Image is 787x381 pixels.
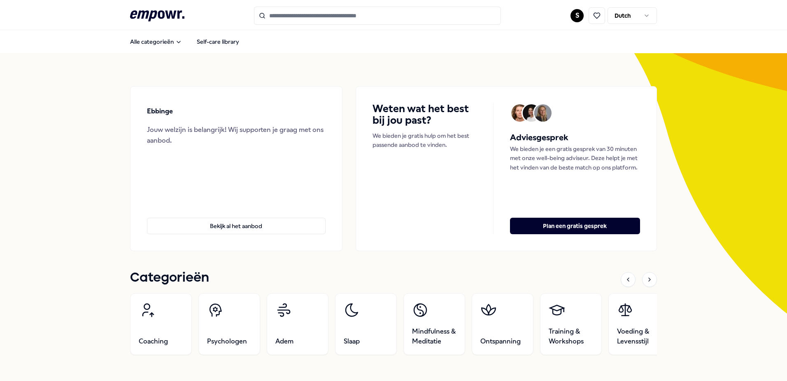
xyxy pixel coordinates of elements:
a: Mindfulness & Meditatie [403,293,465,355]
a: Voeding & Levensstijl [608,293,670,355]
div: Jouw welzijn is belangrijk! Wij supporten je graag met ons aanbod. [147,125,326,146]
a: Adem [267,293,328,355]
p: Ebbinge [147,106,173,117]
h4: Weten wat het best bij jou past? [373,103,477,126]
a: Training & Workshops [540,293,602,355]
a: Ontspanning [472,293,533,355]
img: Avatar [511,104,529,122]
p: We bieden je gratis hulp om het best passende aanbod te vinden. [373,131,477,150]
span: Ontspanning [480,336,521,346]
a: Coaching [130,293,192,355]
h1: Categorieën [130,268,209,288]
a: Psychologen [198,293,260,355]
p: We bieden je een gratis gesprek van 30 minuten met onze well-being adviseur. Deze helpt je met he... [510,144,640,172]
span: Psychologen [207,336,247,346]
button: Plan een gratis gesprek [510,218,640,234]
img: Avatar [534,104,552,122]
nav: Main [123,33,246,50]
img: Avatar [523,104,540,122]
span: Adem [275,336,293,346]
a: Slaap [335,293,397,355]
span: Voeding & Levensstijl [617,327,661,346]
button: Bekijk al het aanbod [147,218,326,234]
h5: Adviesgesprek [510,131,640,144]
span: Coaching [139,336,168,346]
button: Alle categorieën [123,33,189,50]
input: Search for products, categories or subcategories [254,7,501,25]
a: Self-care library [190,33,246,50]
span: Slaap [344,336,360,346]
span: Training & Workshops [549,327,593,346]
span: Mindfulness & Meditatie [412,327,456,346]
a: Bekijk al het aanbod [147,205,326,234]
button: S [570,9,584,22]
